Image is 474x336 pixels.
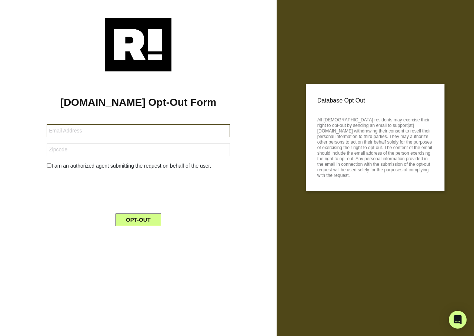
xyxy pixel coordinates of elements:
h1: [DOMAIN_NAME] Opt-Out Form [11,96,266,109]
div: I am an authorized agent submitting the request on behalf of the user. [41,162,235,170]
p: All [DEMOGRAPHIC_DATA] residents may exercise their right to opt-out by sending an email to suppo... [317,115,433,178]
img: Retention.com [105,18,171,71]
input: Email Address [47,124,230,137]
iframe: reCAPTCHA [82,176,194,205]
div: Open Intercom Messenger [449,311,467,329]
p: Database Opt Out [317,95,433,106]
button: OPT-OUT [116,214,161,226]
input: Zipcode [47,143,230,156]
